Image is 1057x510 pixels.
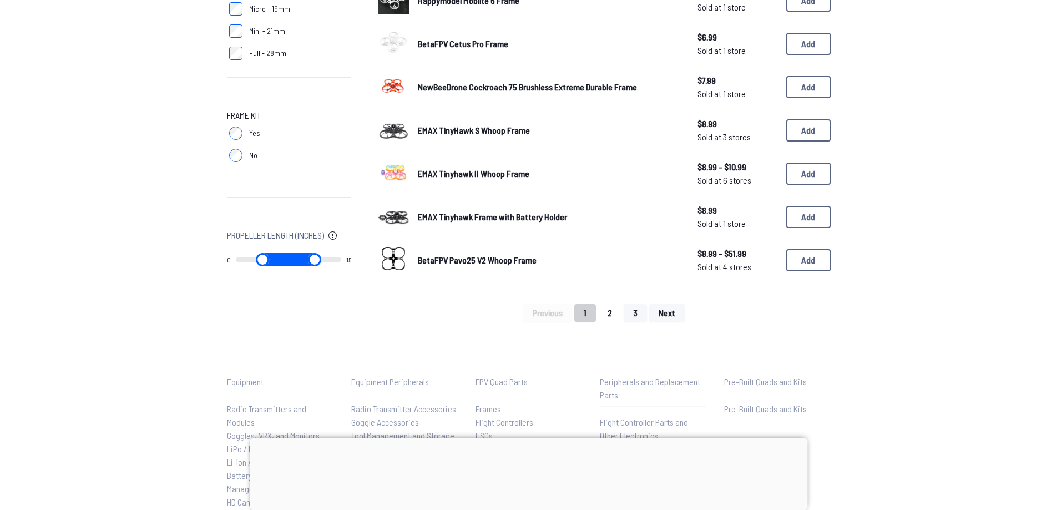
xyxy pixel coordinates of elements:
[598,304,621,322] button: 2
[724,402,831,416] a: Pre-Built Quads and Kits
[227,496,333,509] a: HD Cameras
[227,429,333,442] a: Goggles, VRX, and Monitors
[418,37,680,51] a: BetaFPV Cetus Pro Frame
[227,497,268,507] span: HD Cameras
[229,127,242,140] input: Yes
[697,1,777,14] span: Sold at 1 store
[378,156,409,191] a: image
[378,70,409,101] img: image
[418,255,537,265] span: BetaFPV Pavo25 V2 Whoop Frame
[697,87,777,100] span: Sold at 1 store
[249,3,290,14] span: Micro - 19mm
[418,38,508,49] span: BetaFPV Cetus Pro Frame
[250,438,807,507] iframe: Advertisement
[724,403,807,414] span: Pre-Built Quads and Kits
[249,128,260,139] span: Yes
[697,130,777,144] span: Sold at 3 stores
[697,204,777,217] span: $8.99
[227,442,333,456] a: LiPo / LiHV Batteries
[697,217,777,230] span: Sold at 1 store
[649,304,685,322] button: Next
[351,403,456,414] span: Radio Transmitter Accessories
[418,124,680,137] a: EMAX TinyHawk S Whoop Frame
[229,24,242,38] input: Mini - 21mm
[659,309,675,317] span: Next
[418,167,680,180] a: EMAX Tinyhawk II Whoop Frame
[378,200,409,231] img: image
[697,247,777,260] span: $8.99 - $51.99
[697,74,777,87] span: $7.99
[697,117,777,130] span: $8.99
[227,457,304,467] span: Li-Ion / NiMH Batteries
[227,255,231,264] output: 0
[378,27,409,61] a: image
[418,254,680,267] a: BetaFPV Pavo25 V2 Whoop Frame
[378,27,409,58] img: image
[724,375,831,388] p: Pre-Built Quads and Kits
[418,82,637,92] span: NewBeeDrone Cockroach 75 Brushless Extreme Durable Frame
[229,149,242,162] input: No
[697,160,777,174] span: $8.99 - $10.99
[476,416,582,429] a: Flight Controllers
[574,304,596,322] button: 1
[378,243,409,277] a: image
[624,304,647,322] button: 3
[697,260,777,274] span: Sold at 4 stores
[600,417,688,441] span: Flight Controller Parts and Other Electronics
[378,200,409,234] a: image
[378,243,409,274] img: image
[346,255,351,264] output: 15
[476,429,582,442] a: ESCs
[249,150,257,161] span: No
[418,168,529,179] span: EMAX Tinyhawk II Whoop Frame
[786,249,831,271] button: Add
[227,443,297,454] span: LiPo / LiHV Batteries
[227,456,333,469] a: Li-Ion / NiMH Batteries
[227,469,333,496] a: Battery Chargers and Power Management
[418,80,680,94] a: NewBeeDrone Cockroach 75 Brushless Extreme Durable Frame
[249,48,286,59] span: Full - 28mm
[476,430,493,441] span: ESCs
[378,70,409,104] a: image
[351,416,458,429] a: Goggle Accessories
[227,470,323,494] span: Battery Chargers and Power Management
[476,403,501,414] span: Frames
[227,402,333,429] a: Radio Transmitters and Modules
[600,416,706,442] a: Flight Controller Parts and Other Electronics
[600,375,706,402] p: Peripherals and Replacement Parts
[476,417,533,427] span: Flight Controllers
[378,113,409,148] a: image
[786,76,831,98] button: Add
[697,174,777,187] span: Sold at 6 stores
[378,156,409,188] img: image
[418,211,567,222] span: EMAX Tinyhawk Frame with Battery Holder
[227,109,261,122] span: Frame Kit
[227,403,306,427] span: Radio Transmitters and Modules
[227,375,333,388] p: Equipment
[229,47,242,60] input: Full - 28mm
[249,26,285,37] span: Mini - 21mm
[229,2,242,16] input: Micro - 19mm
[351,375,458,388] p: Equipment Peripherals
[786,163,831,185] button: Add
[227,229,324,242] span: Propeller Length (Inches)
[351,430,454,441] span: Tool Management and Storage
[351,417,419,427] span: Goggle Accessories
[351,429,458,442] a: Tool Management and Storage
[476,402,582,416] a: Frames
[418,125,530,135] span: EMAX TinyHawk S Whoop Frame
[697,44,777,57] span: Sold at 1 store
[378,113,409,144] img: image
[697,31,777,44] span: $6.99
[786,33,831,55] button: Add
[476,375,582,388] p: FPV Quad Parts
[418,210,680,224] a: EMAX Tinyhawk Frame with Battery Holder
[351,402,458,416] a: Radio Transmitter Accessories
[786,206,831,228] button: Add
[227,430,320,441] span: Goggles, VRX, and Monitors
[786,119,831,142] button: Add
